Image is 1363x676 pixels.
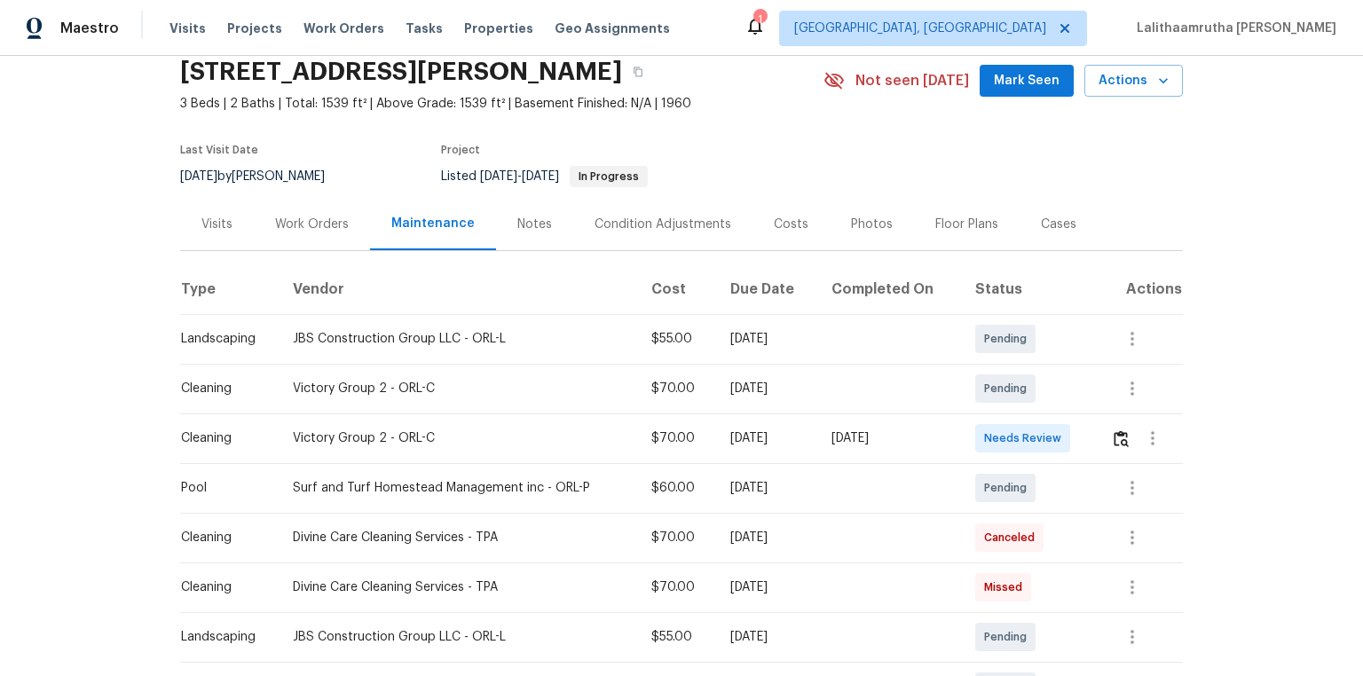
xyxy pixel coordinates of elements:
span: [DATE] [480,170,517,183]
span: 3 Beds | 2 Baths | Total: 1539 ft² | Above Grade: 1539 ft² | Basement Finished: N/A | 1960 [180,95,823,113]
span: [DATE] [522,170,559,183]
div: Floor Plans [935,216,998,233]
div: [DATE] [730,380,803,397]
span: [GEOGRAPHIC_DATA], [GEOGRAPHIC_DATA] [794,20,1046,37]
div: Work Orders [275,216,349,233]
span: In Progress [571,171,646,182]
button: Mark Seen [980,65,1074,98]
span: Not seen [DATE] [855,72,969,90]
span: Projects [227,20,282,37]
span: Actions [1099,70,1169,92]
button: Actions [1084,65,1183,98]
span: Pending [984,330,1034,348]
div: $55.00 [651,330,702,348]
span: Project [441,145,480,155]
button: Review Icon [1111,417,1131,460]
div: Pool [181,479,264,497]
span: [DATE] [180,170,217,183]
div: Divine Care Cleaning Services - TPA [293,578,623,596]
div: Maintenance [391,215,475,232]
div: $70.00 [651,578,702,596]
span: Listed [441,170,648,183]
div: Cleaning [181,578,264,596]
div: Cleaning [181,529,264,546]
span: Missed [984,578,1029,596]
div: Divine Care Cleaning Services - TPA [293,529,623,546]
div: $70.00 [651,380,702,397]
span: - [480,170,559,183]
div: [DATE] [730,429,803,447]
span: Canceled [984,529,1042,546]
div: [DATE] [730,529,803,546]
span: Lalithaamrutha [PERSON_NAME] [1130,20,1336,37]
span: Maestro [60,20,119,37]
div: $60.00 [651,479,702,497]
div: Landscaping [181,330,264,348]
th: Actions [1097,264,1183,314]
div: Victory Group 2 - ORL-C [293,380,623,397]
div: Landscaping [181,628,264,646]
th: Cost [637,264,716,314]
div: JBS Construction Group LLC - ORL-L [293,330,623,348]
span: Properties [464,20,533,37]
th: Type [180,264,279,314]
span: Geo Assignments [555,20,670,37]
div: JBS Construction Group LLC - ORL-L [293,628,623,646]
button: Copy Address [622,56,654,88]
div: Visits [201,216,232,233]
span: Needs Review [984,429,1068,447]
div: $70.00 [651,429,702,447]
div: [DATE] [730,578,803,596]
div: [DATE] [730,628,803,646]
div: by [PERSON_NAME] [180,166,346,187]
div: Cases [1041,216,1076,233]
div: Notes [517,216,552,233]
th: Completed On [817,264,961,314]
div: 1 [753,11,766,28]
span: Visits [169,20,206,37]
div: $55.00 [651,628,702,646]
span: Mark Seen [994,70,1060,92]
div: Costs [774,216,808,233]
h2: [STREET_ADDRESS][PERSON_NAME] [180,63,622,81]
div: [DATE] [730,330,803,348]
div: $70.00 [651,529,702,546]
div: Victory Group 2 - ORL-C [293,429,623,447]
div: Cleaning [181,380,264,397]
span: Pending [984,380,1034,397]
img: Review Icon [1114,430,1129,447]
div: Photos [851,216,893,233]
span: Tasks [406,22,443,35]
span: Pending [984,628,1034,646]
span: Pending [984,479,1034,497]
div: Surf and Turf Homestead Management inc - ORL-P [293,479,623,497]
span: Last Visit Date [180,145,258,155]
span: Work Orders [303,20,384,37]
th: Vendor [279,264,637,314]
div: Cleaning [181,429,264,447]
th: Status [961,264,1097,314]
div: [DATE] [730,479,803,497]
div: [DATE] [831,429,947,447]
div: Condition Adjustments [595,216,731,233]
th: Due Date [716,264,817,314]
